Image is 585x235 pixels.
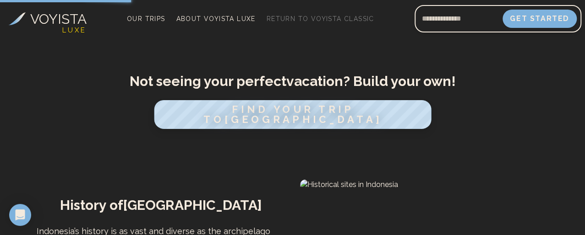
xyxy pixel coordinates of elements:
h4: L U X E [62,25,85,36]
button: FIND YOUR TRIP TO[GEOGRAPHIC_DATA] [154,100,431,128]
input: Email address [415,8,503,30]
h2: Not seeing your perfect vacation ? Build your own! [15,73,570,90]
h3: VOYISTA [30,9,87,29]
span: Our Trips [127,15,165,22]
button: Get Started [503,10,577,28]
img: Voyista Logo [9,12,26,25]
span: About Voyista Luxe [176,15,255,22]
a: Our Trips [123,12,169,25]
div: Open Intercom Messenger [9,204,31,226]
a: FIND YOUR TRIP TO[GEOGRAPHIC_DATA] [161,116,425,124]
a: VOYISTA [9,9,87,29]
span: Return to Voyista Classic [267,15,374,22]
a: Return to Voyista Classic [263,12,378,25]
a: About Voyista Luxe [172,12,259,25]
span: FIND YOUR TRIP TO [GEOGRAPHIC_DATA] [203,103,382,125]
h2: History of [GEOGRAPHIC_DATA] [37,197,285,214]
